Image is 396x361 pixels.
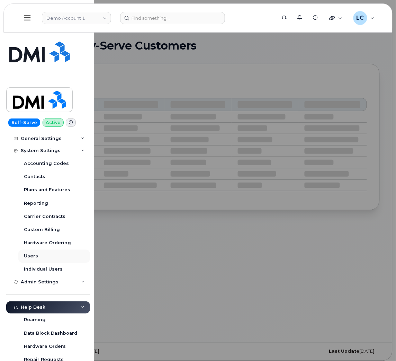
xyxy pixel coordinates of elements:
[21,136,62,141] div: General Settings
[24,200,48,206] div: Reporting
[13,90,66,110] img: Demo Account 1
[18,263,90,276] a: Individual Users
[24,213,65,220] div: Carrier Contracts
[24,160,69,167] div: Accounting Codes
[8,118,40,127] a: Self-Serve
[18,250,90,263] a: Users
[9,42,70,62] img: Simplex My-Serve
[24,253,38,259] div: Users
[24,266,63,273] div: Individual Users
[18,157,90,170] a: Accounting Codes
[18,183,90,196] a: Plans and Features
[24,174,45,180] div: Contacts
[18,223,90,236] a: Custom Billing
[24,227,60,233] div: Custom Billing
[24,331,77,337] div: Data Block Dashboard
[24,240,71,246] div: Hardware Ordering
[21,305,45,310] div: Help Desk
[18,314,90,327] a: Roaming
[18,197,90,210] a: Reporting
[24,187,70,193] div: Plans and Features
[18,236,90,249] a: Hardware Ordering
[43,118,64,127] a: Active
[24,317,46,323] div: Roaming
[18,210,90,223] a: Carrier Contracts
[18,170,90,183] a: Contacts
[21,280,58,285] div: Admin Settings
[6,87,73,112] a: Demo Account 1
[18,327,90,340] a: Data Block Dashboard
[21,148,61,153] div: System Settings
